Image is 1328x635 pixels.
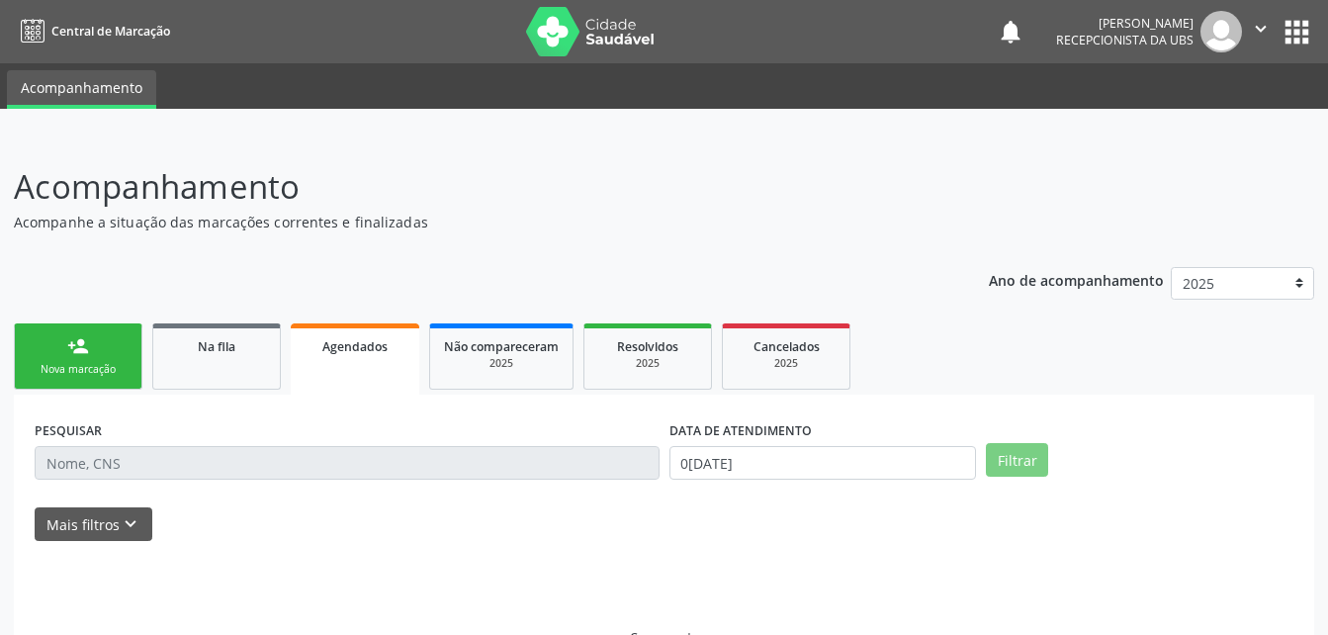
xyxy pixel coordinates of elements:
span: Cancelados [753,338,820,355]
span: Recepcionista da UBS [1056,32,1194,48]
span: Central de Marcação [51,23,170,40]
button: Filtrar [986,443,1048,477]
span: Agendados [322,338,388,355]
i: keyboard_arrow_down [120,513,141,535]
span: Não compareceram [444,338,559,355]
div: Nova marcação [29,362,128,377]
i:  [1250,18,1272,40]
img: img [1200,11,1242,52]
input: Selecione um intervalo [669,446,977,480]
div: 2025 [737,356,836,371]
div: [PERSON_NAME] [1056,15,1194,32]
label: DATA DE ATENDIMENTO [669,415,812,446]
button: apps [1280,15,1314,49]
div: person_add [67,335,89,357]
a: Acompanhamento [7,70,156,109]
div: 2025 [444,356,559,371]
p: Acompanhamento [14,162,925,212]
span: Resolvidos [617,338,678,355]
span: Na fila [198,338,235,355]
button: Mais filtroskeyboard_arrow_down [35,507,152,542]
a: Central de Marcação [14,15,170,47]
input: Nome, CNS [35,446,660,480]
button:  [1242,11,1280,52]
button: notifications [997,18,1024,45]
label: PESQUISAR [35,415,102,446]
p: Ano de acompanhamento [989,267,1164,292]
div: 2025 [598,356,697,371]
p: Acompanhe a situação das marcações correntes e finalizadas [14,212,925,232]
